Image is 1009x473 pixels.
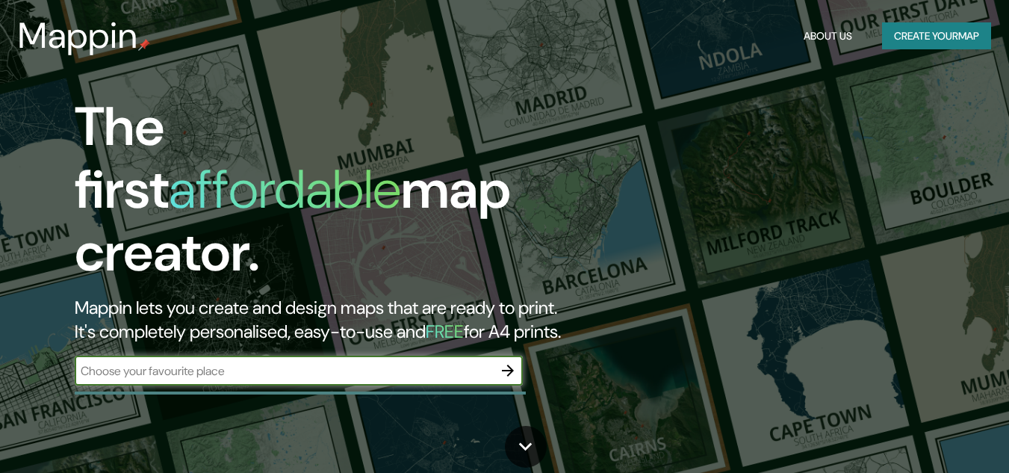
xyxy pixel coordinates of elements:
[798,22,858,50] button: About Us
[882,22,991,50] button: Create yourmap
[75,362,493,380] input: Choose your favourite place
[75,96,580,296] h1: The first map creator.
[75,296,580,344] h2: Mappin lets you create and design maps that are ready to print. It's completely personalised, eas...
[138,39,150,51] img: mappin-pin
[169,155,401,224] h1: affordable
[426,320,464,343] h5: FREE
[18,15,138,57] h3: Mappin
